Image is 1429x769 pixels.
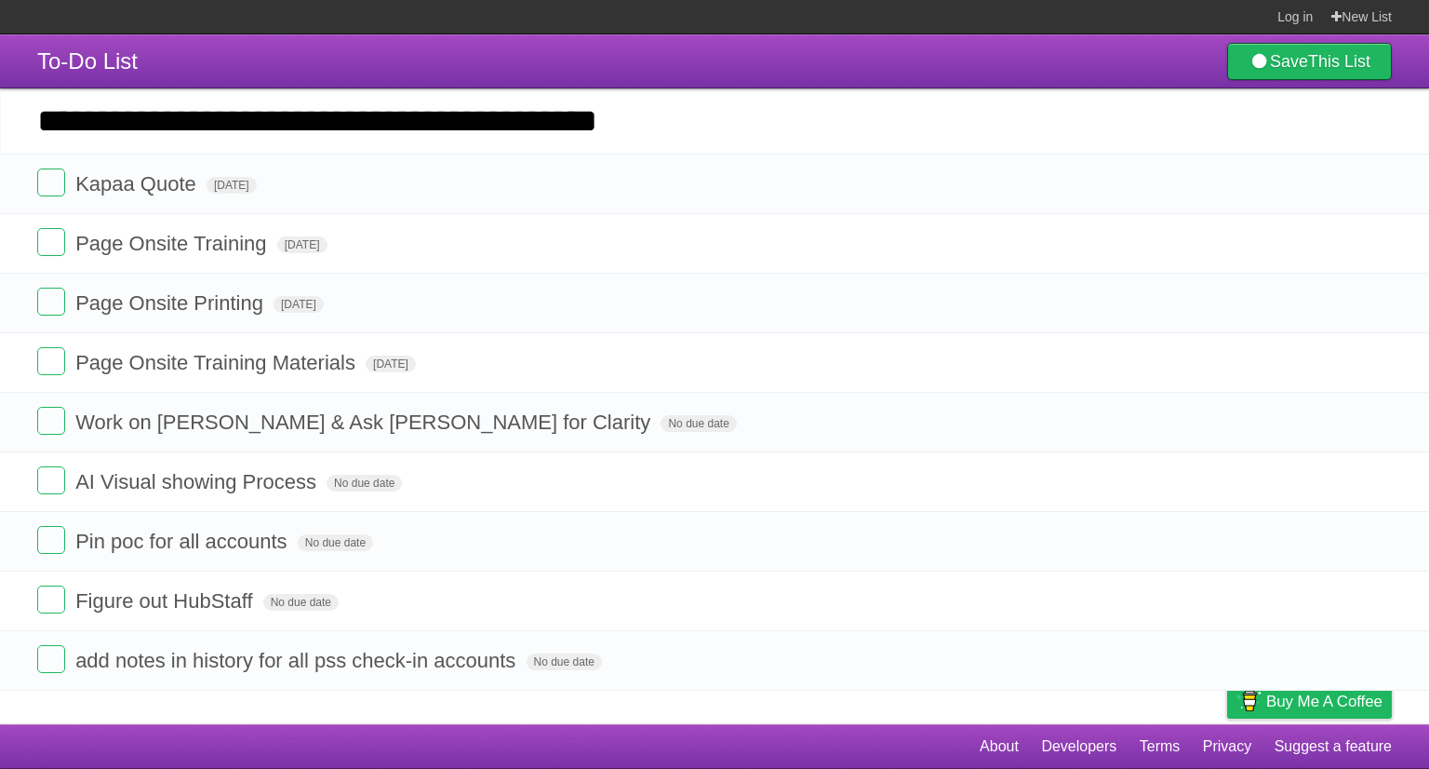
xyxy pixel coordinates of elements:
[1236,685,1262,717] img: Buy me a coffee
[263,594,339,611] span: No due date
[1227,43,1392,80] a: SaveThis List
[327,475,402,492] span: No due date
[277,236,327,253] span: [DATE]
[661,415,736,432] span: No due date
[1266,685,1382,718] span: Buy me a coffee
[1140,729,1181,764] a: Terms
[207,177,257,194] span: [DATE]
[75,172,201,196] span: Kapaa Quote
[75,470,321,493] span: AI Visual showing Process
[37,347,65,375] label: Done
[75,411,655,434] span: Work on [PERSON_NAME] & Ask [PERSON_NAME] for Clarity
[1308,52,1370,71] b: This List
[1041,729,1116,764] a: Developers
[75,291,268,315] span: Page Onsite Printing
[37,586,65,614] label: Done
[1227,684,1392,719] a: Buy me a coffee
[298,534,373,551] span: No due date
[37,407,65,435] label: Done
[37,288,65,316] label: Done
[1203,729,1251,764] a: Privacy
[75,232,271,255] span: Page Onsite Training
[37,645,65,673] label: Done
[366,356,416,372] span: [DATE]
[37,48,138,74] span: To-Do List
[527,654,602,670] span: No due date
[37,526,65,554] label: Done
[75,530,291,553] span: Pin poc for all accounts
[37,228,65,256] label: Done
[75,351,360,374] span: Page Onsite Training Materials
[274,296,324,313] span: [DATE]
[1275,729,1392,764] a: Suggest a feature
[75,649,520,672] span: add notes in history for all pss check-in accounts
[980,729,1019,764] a: About
[37,169,65,196] label: Done
[75,589,257,613] span: Figure out HubStaff
[37,466,65,494] label: Done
